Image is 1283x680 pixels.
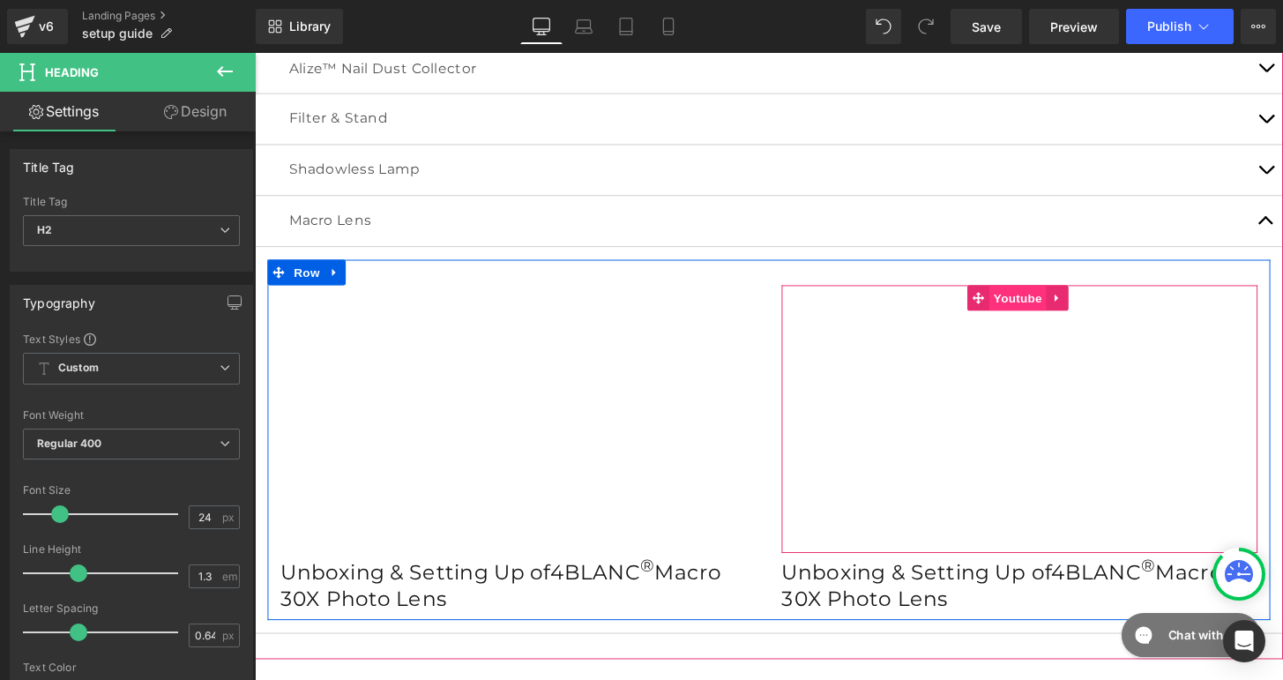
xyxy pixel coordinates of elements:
[26,519,520,579] h2: Unboxing & Setting Up of
[222,630,237,641] span: px
[23,409,240,422] div: Font Weight
[23,484,240,497] div: Font Size
[82,9,256,23] a: Landing Pages
[866,9,901,44] button: Undo
[82,26,153,41] span: setup guide
[1147,19,1191,34] span: Publish
[131,92,259,131] a: Design
[37,223,52,236] b: H2
[1050,18,1098,36] span: Preview
[23,332,240,346] div: Text Styles
[23,196,240,208] div: Title Tag
[826,526,920,551] span: 4BLANC
[1241,9,1276,44] button: More
[36,214,71,241] span: Row
[23,661,240,674] div: Text Color
[222,571,237,582] span: em
[45,65,99,79] span: Heading
[520,9,563,44] a: Desktop
[891,575,1049,633] iframe: Gorgias live chat messenger
[1126,9,1234,44] button: Publish
[920,521,935,542] sup: ®
[1223,620,1265,662] div: Open Intercom Messenger
[908,9,944,44] button: Redo
[23,602,240,615] div: Letter Spacing
[647,9,690,44] a: Mobile
[37,437,102,450] b: Regular 400
[547,241,1041,519] iframe: 4BLANC® Macro 30X Lens — Capture Every Detail in 15X & 30X
[1029,9,1119,44] a: Preview
[822,241,845,267] a: Expand / Collapse
[7,9,68,44] a: v6
[306,526,399,551] span: 4BLANC
[23,286,95,310] div: Typography
[35,108,1032,134] p: Shadowless Lamp
[563,9,605,44] a: Laptop
[547,519,1041,579] h2: Unboxing & Setting Up of
[26,241,520,519] iframe: 4BLANC® Macro 30X Lens — Capture Every Detail in 15X & 30X
[35,161,1032,187] p: Macro Lens
[35,4,1032,29] p: Alize™ Nail Dust Collector
[762,241,821,267] span: Youtube
[605,9,647,44] a: Tablet
[23,543,240,556] div: Line Height
[58,361,99,376] b: Custom
[399,521,414,542] sup: ®
[256,9,343,44] a: New Library
[289,19,331,34] span: Library
[35,56,1032,81] p: Filter & Stand
[222,512,237,523] span: px
[972,18,1001,36] span: Save
[23,150,75,175] div: Title Tag
[35,15,57,38] div: v6
[71,214,94,241] a: Expand / Collapse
